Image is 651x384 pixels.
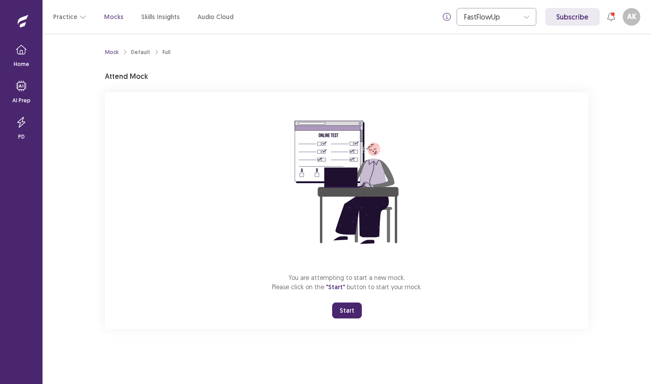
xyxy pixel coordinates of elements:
[198,12,233,22] a: Audio Cloud
[623,8,640,26] button: AK
[53,9,86,25] button: Practice
[332,303,362,318] button: Start
[105,48,119,56] a: Mock
[14,60,29,68] p: Home
[545,8,600,26] a: Subscribe
[105,71,148,81] p: Attend Mock
[163,48,170,56] div: Full
[12,97,31,105] p: AI Prep
[131,48,150,56] div: Default
[18,133,25,141] p: PD
[141,12,180,22] a: Skills Insights
[464,8,519,25] div: FastFlowUp
[272,273,422,292] p: You are attempting to start a new mock. Please click on the button to start your mock.
[439,9,455,25] button: info
[326,283,345,291] span: "Start"
[267,103,426,262] img: attend-mock
[105,48,170,56] nav: breadcrumb
[104,12,124,22] a: Mocks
